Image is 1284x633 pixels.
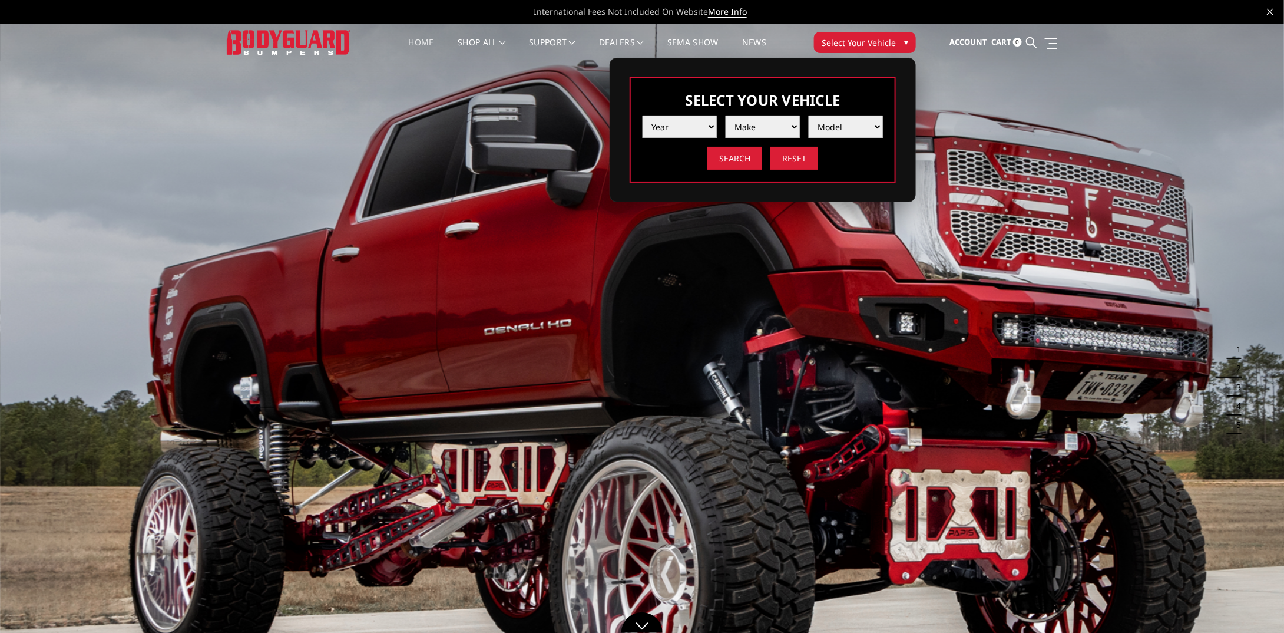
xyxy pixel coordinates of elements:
[621,612,663,633] a: Click to Down
[991,27,1022,58] a: Cart 0
[904,36,908,48] span: ▾
[599,38,644,61] a: Dealers
[1230,378,1242,397] button: 3 of 5
[1230,340,1242,359] button: 1 of 5
[643,90,883,110] h3: Select Your Vehicle
[742,38,766,61] a: News
[1230,359,1242,378] button: 2 of 5
[822,37,896,49] span: Select Your Vehicle
[227,30,350,54] img: BODYGUARD BUMPERS
[409,38,434,61] a: Home
[814,32,916,53] button: Select Your Vehicle
[770,147,818,170] input: Reset
[726,116,800,138] select: Please select the value from list.
[1230,416,1242,434] button: 5 of 5
[949,27,987,58] a: Account
[667,38,719,61] a: SEMA Show
[458,38,505,61] a: shop all
[949,37,987,47] span: Account
[529,38,575,61] a: Support
[1230,397,1242,416] button: 4 of 5
[643,116,717,138] select: Please select the value from list.
[708,6,747,18] a: More Info
[707,147,762,170] input: Search
[1013,38,1022,47] span: 0
[991,37,1011,47] span: Cart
